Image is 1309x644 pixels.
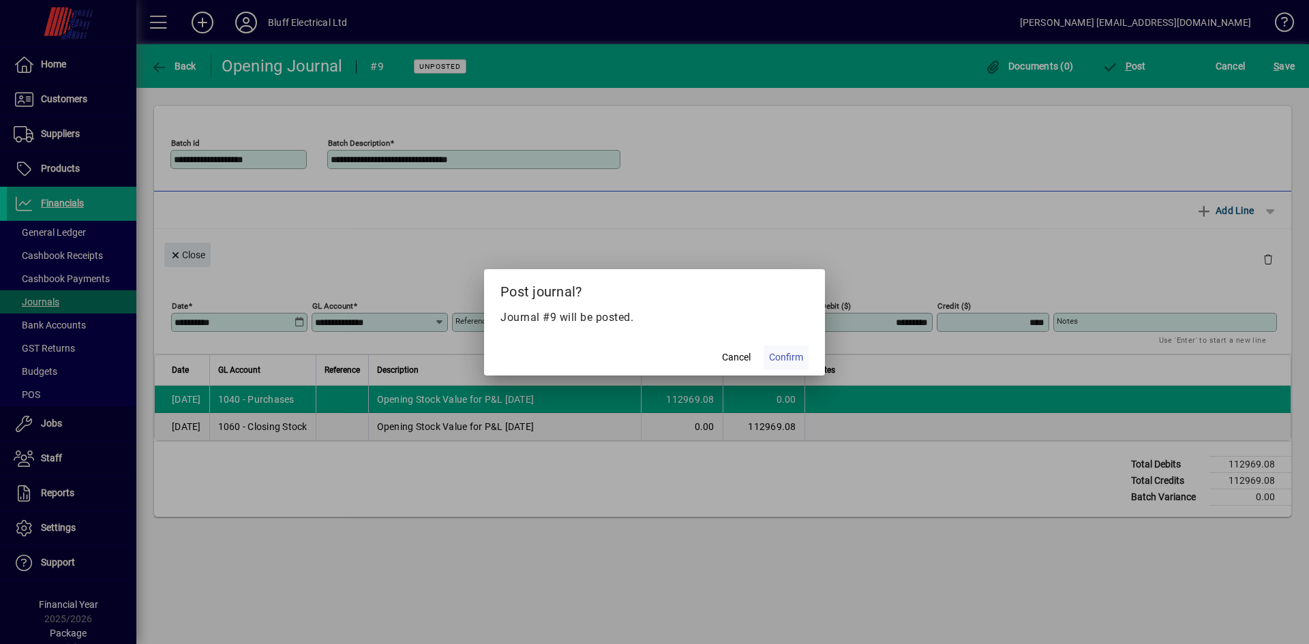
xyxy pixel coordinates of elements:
span: Confirm [769,350,803,365]
button: Confirm [764,346,809,370]
button: Cancel [714,346,758,370]
span: Cancel [722,350,751,365]
h2: Post journal? [484,269,825,309]
p: Journal #9 will be posted. [500,309,809,326]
